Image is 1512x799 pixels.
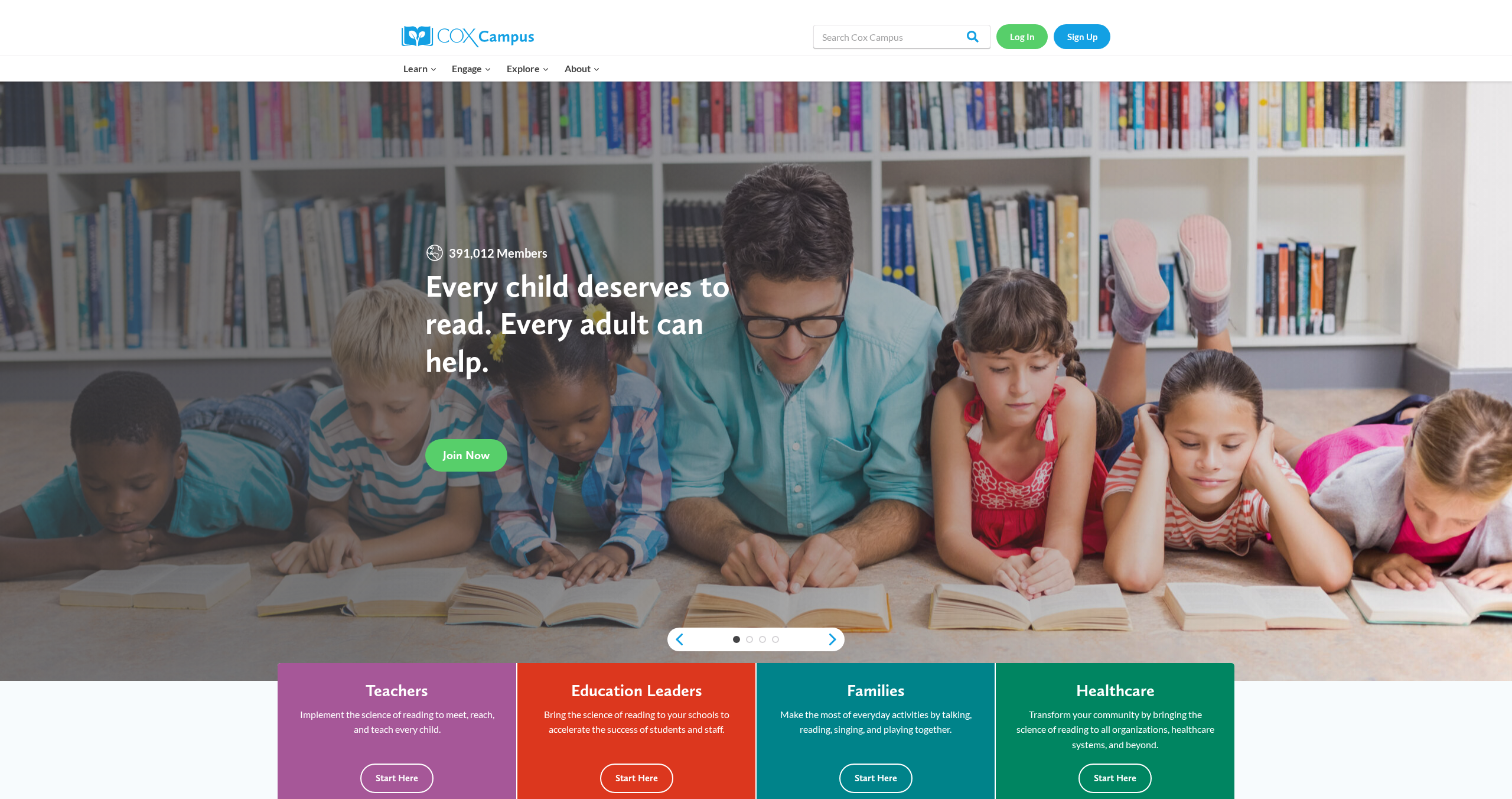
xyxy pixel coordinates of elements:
p: Implement the science of reading to meet, reach, and teach every child. [295,707,498,737]
a: 3 [759,636,766,643]
button: Start Here [600,764,673,792]
button: Start Here [839,764,913,792]
button: Start Here [1078,764,1152,792]
a: next [827,632,845,647]
a: 2 [746,636,753,643]
a: Join Now [425,439,507,472]
a: previous [667,632,685,647]
span: 391,012 Members [444,243,552,262]
button: Child menu of Explore [499,56,557,81]
strong: Every child deserves to read. Every adult can help. [425,267,730,379]
a: 1 [733,636,740,643]
p: Bring the science of reading to your schools to accelerate the success of students and staff. [535,707,738,737]
nav: Primary Navigation [396,56,607,81]
button: Child menu of Learn [396,56,445,81]
h4: Families [847,681,905,701]
img: Cox Campus [402,26,534,47]
h4: Healthcare [1076,681,1155,701]
h4: Teachers [366,681,428,701]
a: Log In [996,24,1048,48]
a: Sign Up [1054,24,1110,48]
p: Transform your community by bringing the science of reading to all organizations, healthcare syst... [1014,707,1217,752]
span: Join Now [443,448,490,462]
p: Make the most of everyday activities by talking, reading, singing, and playing together. [774,707,977,737]
button: Child menu of About [557,56,608,81]
a: 4 [772,636,779,643]
button: Child menu of Engage [445,56,500,81]
div: content slider buttons [667,628,845,651]
h4: Education Leaders [571,681,702,701]
input: Search Cox Campus [813,25,990,48]
button: Start Here [360,764,434,792]
nav: Secondary Navigation [996,24,1110,48]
